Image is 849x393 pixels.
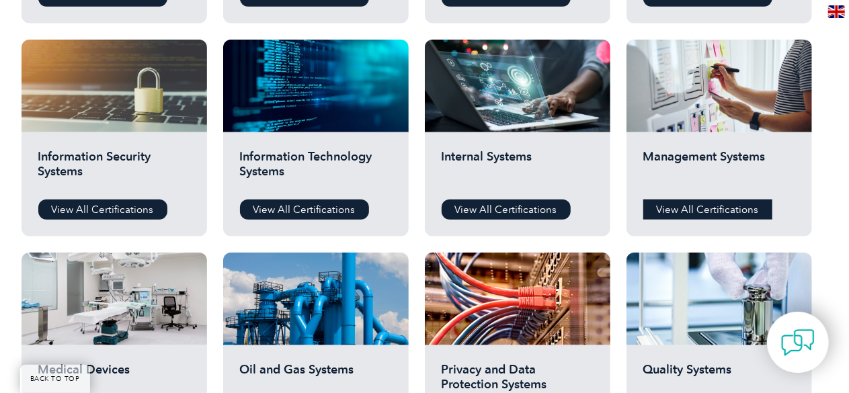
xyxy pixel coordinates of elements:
[442,149,594,189] h2: Internal Systems
[643,149,795,189] h2: Management Systems
[20,365,90,393] a: BACK TO TOP
[442,200,571,220] a: View All Certifications
[828,5,845,18] img: en
[240,149,392,189] h2: Information Technology Systems
[240,200,369,220] a: View All Certifications
[643,200,772,220] a: View All Certifications
[38,200,167,220] a: View All Certifications
[781,326,815,359] img: contact-chat.png
[38,149,190,189] h2: Information Security Systems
